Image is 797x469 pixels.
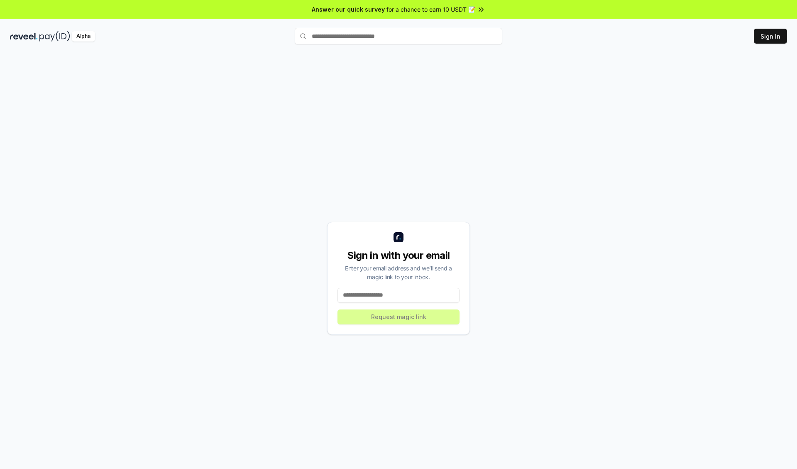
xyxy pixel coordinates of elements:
img: logo_small [394,232,403,242]
span: Answer our quick survey [312,5,385,14]
img: reveel_dark [10,31,38,42]
div: Sign in with your email [337,249,460,262]
div: Alpha [72,31,95,42]
div: Enter your email address and we’ll send a magic link to your inbox. [337,264,460,281]
button: Sign In [754,29,787,44]
span: for a chance to earn 10 USDT 📝 [386,5,475,14]
img: pay_id [39,31,70,42]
